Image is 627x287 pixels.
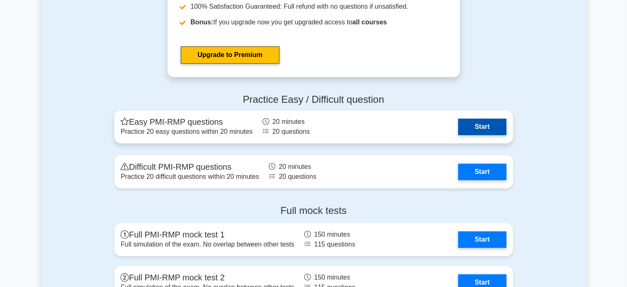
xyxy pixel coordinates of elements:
[181,46,279,64] a: Upgrade to Premium
[114,94,513,106] h4: Practice Easy / Difficult question
[114,205,513,217] h4: Full mock tests
[458,231,506,248] a: Start
[458,119,506,135] a: Start
[458,164,506,180] a: Start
